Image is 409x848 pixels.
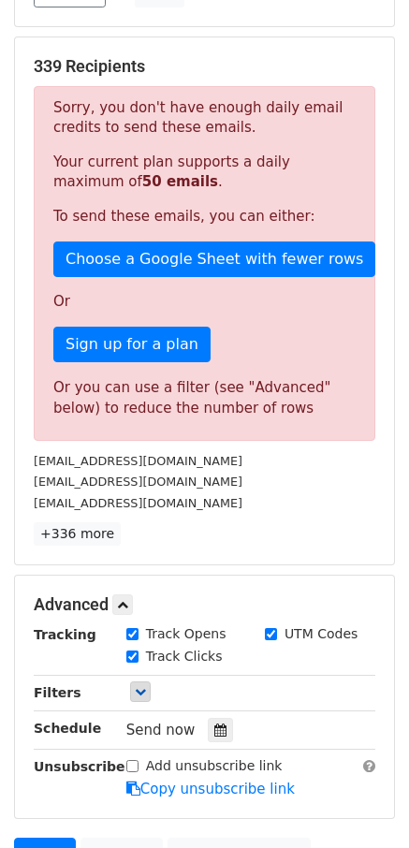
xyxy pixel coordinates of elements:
[53,292,356,312] p: Or
[146,647,223,666] label: Track Clicks
[34,475,242,489] small: [EMAIL_ADDRESS][DOMAIN_NAME]
[142,173,218,190] strong: 50 emails
[34,496,242,510] small: [EMAIL_ADDRESS][DOMAIN_NAME]
[53,377,356,419] div: Or you can use a filter (see "Advanced" below) to reduce the number of rows
[53,327,211,362] a: Sign up for a plan
[146,756,283,776] label: Add unsubscribe link
[34,454,242,468] small: [EMAIL_ADDRESS][DOMAIN_NAME]
[53,98,356,138] p: Sorry, you don't have enough daily email credits to send these emails.
[285,624,358,644] label: UTM Codes
[53,207,356,227] p: To send these emails, you can either:
[126,781,295,797] a: Copy unsubscribe link
[146,624,226,644] label: Track Opens
[34,721,101,736] strong: Schedule
[34,627,96,642] strong: Tracking
[53,241,375,277] a: Choose a Google Sheet with fewer rows
[34,594,375,615] h5: Advanced
[34,685,81,700] strong: Filters
[126,722,196,738] span: Send now
[53,153,356,192] p: Your current plan supports a daily maximum of .
[34,522,121,546] a: +336 more
[34,56,375,77] h5: 339 Recipients
[34,759,125,774] strong: Unsubscribe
